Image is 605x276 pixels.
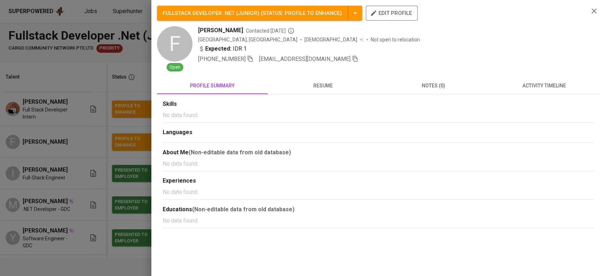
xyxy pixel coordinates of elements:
b: (Non-editable data from old database) [189,149,291,156]
div: About Me [163,148,594,157]
span: [PHONE_NUMBER] [198,56,246,62]
span: ( STATUS : Profile to Enhance ) [261,10,342,16]
div: Skills [163,100,594,108]
button: edit profile [366,6,418,21]
span: notes (0) [382,81,484,90]
div: Educations [163,205,594,214]
p: No data found. [163,188,594,196]
p: No data found. [163,217,594,225]
span: Open [167,64,183,71]
div: Experiences [163,177,594,185]
div: F [157,26,192,62]
div: Languages [163,128,594,137]
b: (Non-editable data from old database) [192,206,295,213]
span: edit profile [371,8,412,18]
span: profile summary [161,81,263,90]
span: FULLSTACK DEVELOPER .NET (JUNIOR) [163,10,259,16]
span: resume [272,81,374,90]
span: [PERSON_NAME] [198,26,243,35]
span: [DEMOGRAPHIC_DATA] [304,36,358,43]
div: IDR 1 [198,45,247,53]
b: Expected: [205,45,231,53]
button: FULLSTACK DEVELOPER .NET (JUNIOR) (STATUS: Profile to Enhance) [157,6,362,21]
p: No data found. [163,111,594,120]
p: Not open to relocation [371,36,420,43]
span: [EMAIL_ADDRESS][DOMAIN_NAME] [259,56,351,62]
span: activity timeline [493,81,595,90]
span: Contacted [DATE] [246,27,295,34]
svg: By Batam recruiter [287,27,295,34]
a: edit profile [366,10,418,16]
div: [GEOGRAPHIC_DATA], [GEOGRAPHIC_DATA] [198,36,297,43]
p: No data found. [163,160,594,168]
